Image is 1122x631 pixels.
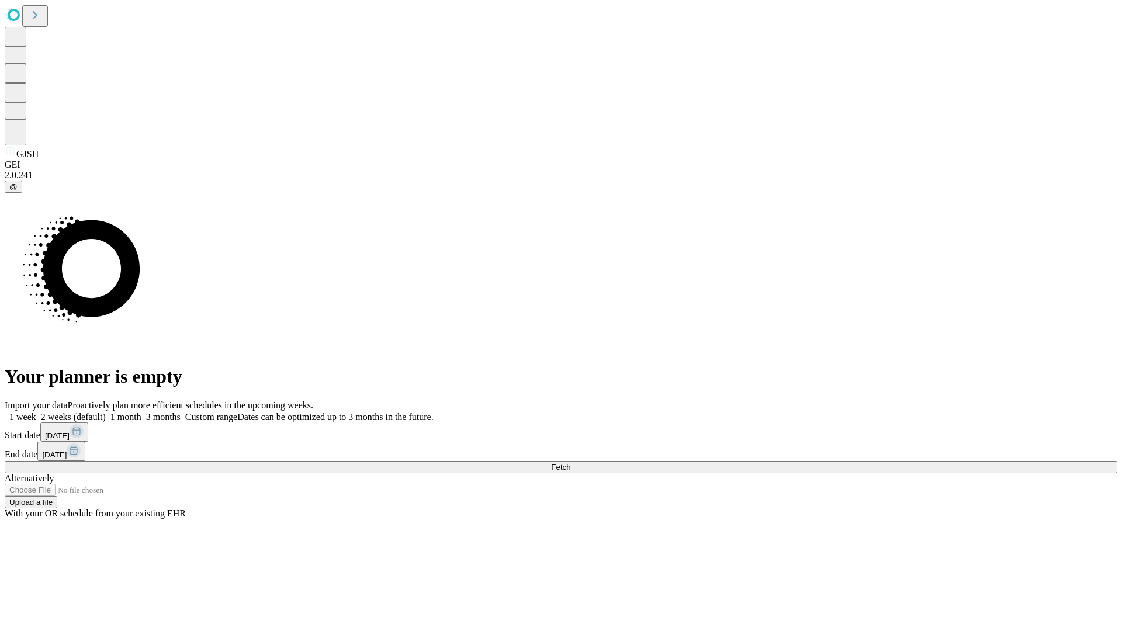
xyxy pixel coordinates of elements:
span: Dates can be optimized up to 3 months in the future. [237,412,433,422]
span: @ [9,182,18,191]
span: Fetch [551,463,570,471]
span: Import your data [5,400,68,410]
span: 2 weeks (default) [41,412,106,422]
div: GEI [5,160,1117,170]
span: [DATE] [42,450,67,459]
span: With your OR schedule from your existing EHR [5,508,186,518]
div: End date [5,442,1117,461]
span: GJSH [16,149,39,159]
span: Custom range [185,412,237,422]
button: Fetch [5,461,1117,473]
span: Proactively plan more efficient schedules in the upcoming weeks. [68,400,313,410]
div: 2.0.241 [5,170,1117,181]
span: [DATE] [45,431,70,440]
button: [DATE] [40,422,88,442]
button: @ [5,181,22,193]
button: [DATE] [37,442,85,461]
span: Alternatively [5,473,54,483]
h1: Your planner is empty [5,366,1117,387]
span: 1 month [110,412,141,422]
span: 3 months [146,412,181,422]
span: 1 week [9,412,36,422]
button: Upload a file [5,496,57,508]
div: Start date [5,422,1117,442]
